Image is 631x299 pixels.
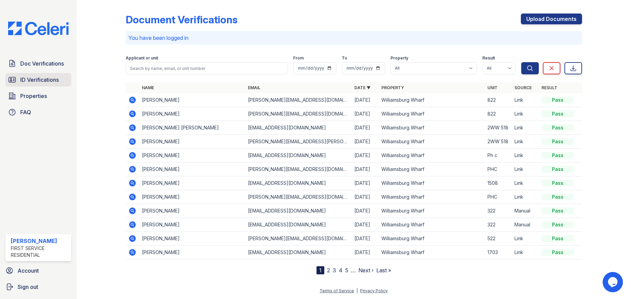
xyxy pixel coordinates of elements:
td: [EMAIL_ADDRESS][DOMAIN_NAME] [245,149,352,163]
a: Last » [376,267,391,274]
td: Williamsburg Wharf [379,246,485,259]
td: 1703 [485,246,512,259]
a: Account [3,264,74,277]
img: CE_Logo_Blue-a8612792a0a2168367f1c8372b55b34899dd931a85d93a1a3d3e32e68fde9ad4.png [3,22,74,35]
td: Link [512,121,539,135]
td: [PERSON_NAME] [139,135,246,149]
td: [EMAIL_ADDRESS][DOMAIN_NAME] [245,176,352,190]
td: Link [512,149,539,163]
td: [PERSON_NAME] [139,93,246,107]
td: [PERSON_NAME][EMAIL_ADDRESS][DOMAIN_NAME] [245,163,352,176]
td: [DATE] [352,121,379,135]
div: Document Verifications [126,14,237,26]
td: 822 [485,107,512,121]
td: Manual [512,204,539,218]
td: Williamsburg Wharf [379,218,485,232]
td: 822 [485,93,512,107]
td: 2WW 518 [485,135,512,149]
td: [PERSON_NAME] [139,232,246,246]
span: FAQ [20,108,31,116]
span: … [351,266,356,274]
td: Link [512,135,539,149]
td: Williamsburg Wharf [379,149,485,163]
a: Name [142,85,154,90]
td: [PERSON_NAME] [139,246,246,259]
td: Link [512,246,539,259]
td: Williamsburg Wharf [379,107,485,121]
div: Pass [541,124,574,131]
td: [PERSON_NAME] [139,107,246,121]
td: [EMAIL_ADDRESS][DOMAIN_NAME] [245,218,352,232]
td: [PERSON_NAME][EMAIL_ADDRESS][DOMAIN_NAME] [245,93,352,107]
td: Williamsburg Wharf [379,190,485,204]
iframe: chat widget [603,272,624,292]
td: [DATE] [352,149,379,163]
td: [DATE] [352,218,379,232]
a: Source [514,85,532,90]
td: 322 [485,204,512,218]
div: Pass [541,152,574,159]
a: Upload Documents [521,14,582,24]
td: Williamsburg Wharf [379,204,485,218]
div: Pass [541,249,574,256]
p: You have been logged in [128,34,580,42]
a: 2 [327,267,330,274]
td: [DATE] [352,93,379,107]
div: | [356,288,358,293]
a: Terms of Service [320,288,354,293]
td: [DATE] [352,135,379,149]
td: 322 [485,218,512,232]
td: [PERSON_NAME] [139,204,246,218]
div: Pass [541,221,574,228]
div: [PERSON_NAME] [11,237,69,245]
td: Williamsburg Wharf [379,135,485,149]
td: [PERSON_NAME] [139,176,246,190]
span: ID Verifications [20,76,59,84]
td: [PERSON_NAME] [139,149,246,163]
td: [EMAIL_ADDRESS][DOMAIN_NAME] [245,121,352,135]
a: ID Verifications [5,73,71,86]
a: FAQ [5,105,71,119]
td: [EMAIL_ADDRESS][DOMAIN_NAME] [245,204,352,218]
td: [PERSON_NAME] [139,190,246,204]
td: [DATE] [352,176,379,190]
td: PHC [485,190,512,204]
span: Sign out [18,283,38,291]
div: Pass [541,97,574,103]
span: Doc Verifications [20,59,64,68]
td: [DATE] [352,232,379,246]
a: Unit [487,85,498,90]
a: Result [541,85,557,90]
div: Pass [541,166,574,173]
td: [PERSON_NAME] [139,163,246,176]
td: Williamsburg Wharf [379,232,485,246]
td: [DATE] [352,107,379,121]
a: Date ▼ [354,85,371,90]
a: Next › [358,267,374,274]
td: Williamsburg Wharf [379,163,485,176]
span: Properties [20,92,47,100]
td: [DATE] [352,190,379,204]
label: Property [390,55,408,61]
div: Pass [541,194,574,200]
div: Pass [541,235,574,242]
a: Privacy Policy [360,288,388,293]
div: Pass [541,110,574,117]
td: Link [512,190,539,204]
td: Link [512,93,539,107]
td: [PERSON_NAME] [139,218,246,232]
label: Applicant or unit [126,55,158,61]
td: Ph c [485,149,512,163]
td: 1508 [485,176,512,190]
td: Link [512,176,539,190]
td: [EMAIL_ADDRESS][DOMAIN_NAME] [245,246,352,259]
td: [PERSON_NAME][EMAIL_ADDRESS][DOMAIN_NAME] [245,190,352,204]
td: Link [512,232,539,246]
a: 4 [339,267,343,274]
td: [PERSON_NAME][EMAIL_ADDRESS][PERSON_NAME][DOMAIN_NAME] [245,135,352,149]
td: Manual [512,218,539,232]
label: Result [482,55,495,61]
a: 3 [333,267,336,274]
td: [PERSON_NAME] [PERSON_NAME] [139,121,246,135]
a: Sign out [3,280,74,294]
